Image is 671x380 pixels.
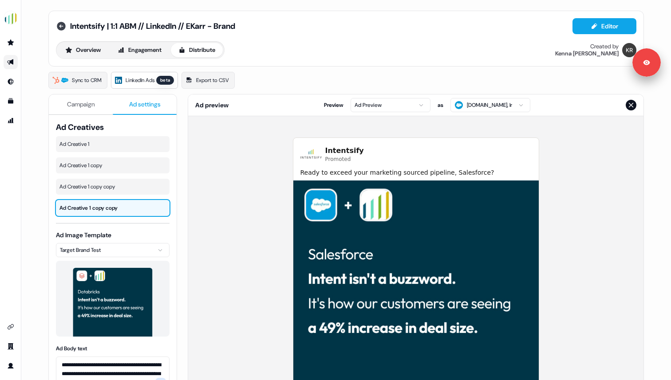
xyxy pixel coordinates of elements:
span: Export to CSV [196,76,229,85]
a: LinkedIn Adsbeta [111,72,178,89]
button: Close preview [626,100,636,110]
label: Ad Body text [56,345,87,352]
span: Ad Creatives [56,122,170,133]
span: as [438,101,443,110]
div: Kenna [PERSON_NAME] [555,50,619,57]
span: Ad Creative 1 copy [59,161,166,170]
a: Go to outbound experience [4,55,18,69]
label: Ad Image Template [56,231,111,239]
img: Kenna [622,43,636,57]
span: Ad Creative 1 copy copy [59,182,166,191]
a: Go to Inbound [4,74,18,89]
button: Engagement [110,43,169,57]
a: Sync to CRM [48,72,107,89]
span: Ad Creative 1 [59,140,166,149]
a: Go to templates [4,94,18,108]
a: Go to team [4,339,18,353]
span: Intentsify [325,145,364,156]
a: Editor [572,23,636,32]
div: Created by [590,43,619,50]
a: Go to integrations [4,320,18,334]
button: Distribute [171,43,223,57]
button: Overview [58,43,108,57]
span: Sync to CRM [72,76,102,85]
span: LinkedIn Ads [126,76,154,85]
span: Ad settings [129,100,161,109]
a: Go to prospects [4,35,18,50]
a: Export to CSV [182,72,235,89]
div: beta [156,76,174,85]
span: Campaign [67,100,95,109]
button: Editor [572,18,636,34]
span: Ad preview [195,101,229,110]
a: Go to attribution [4,114,18,128]
span: Ready to exceed your marketing sourced pipeline, Salesforce? [300,168,532,177]
span: Preview [324,101,343,110]
span: Intentsify | 1:1 ABM // LinkedIn // EKarr - Brand [70,21,235,31]
span: Ad Creative 1 copy copy [59,204,166,212]
a: Go to profile [4,359,18,373]
span: Promoted [325,156,364,163]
